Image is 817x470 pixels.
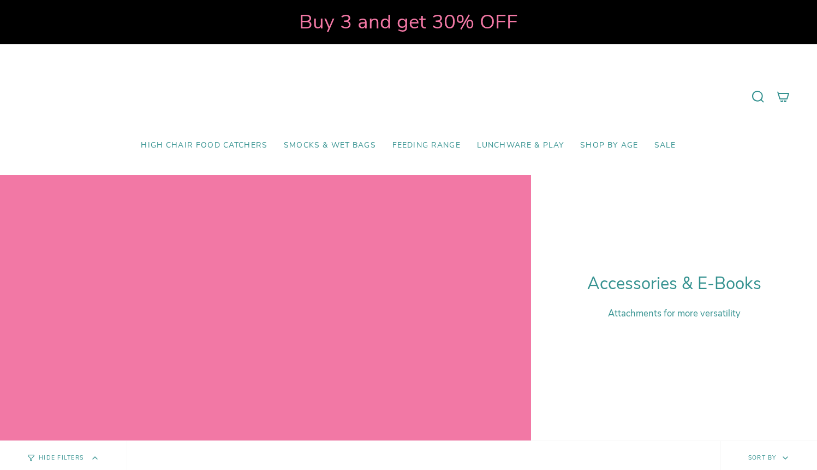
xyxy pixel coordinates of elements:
span: High Chair Food Catchers [141,141,267,150]
p: Attachments for more versatility [587,307,761,320]
span: Smocks & Wet Bags [284,141,376,150]
span: Lunchware & Play [477,141,564,150]
a: Smocks & Wet Bags [276,133,384,158]
span: Hide Filters [39,455,84,461]
h1: Accessories & E-Books [587,274,761,294]
span: SALE [654,141,676,150]
a: Feeding Range [384,133,469,158]
a: SALE [646,133,684,158]
span: Shop by Age [580,141,638,150]
a: Mumma’s Little Helpers [314,61,503,133]
span: Sort by [748,454,777,462]
a: High Chair Food Catchers [133,133,276,158]
a: Lunchware & Play [469,133,572,158]
strong: Buy 3 and get 30% OFF [299,8,518,36]
a: Shop by Age [572,133,646,158]
span: Feeding Range [392,141,461,150]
